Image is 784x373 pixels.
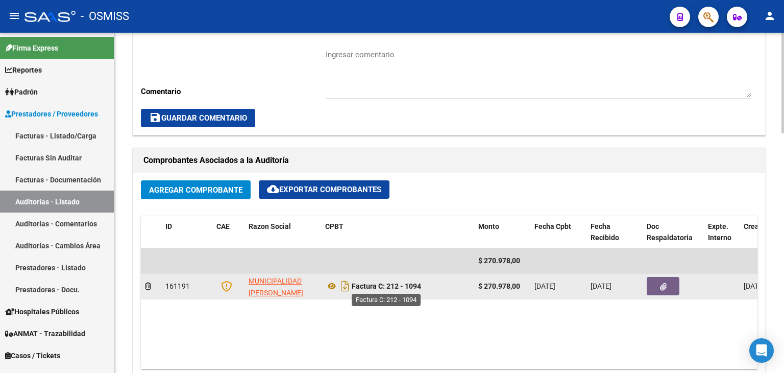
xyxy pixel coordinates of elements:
[586,216,643,249] datatable-header-cell: Fecha Recibido
[8,10,20,22] mat-icon: menu
[530,216,586,249] datatable-header-cell: Fecha Cpbt
[704,216,740,249] datatable-header-cell: Expte. Interno
[647,222,693,242] span: Doc Respaldatoria
[141,109,255,127] button: Guardar Comentario
[5,306,79,317] span: Hospitales Públicos
[5,64,42,76] span: Reportes
[259,180,389,199] button: Exportar Comprobantes
[267,183,279,195] mat-icon: cloud_download
[216,222,230,230] span: CAE
[5,86,38,98] span: Padrón
[5,328,85,339] span: ANMAT - Trazabilidad
[744,282,765,290] span: [DATE]
[149,111,161,124] mat-icon: save
[534,282,555,290] span: [DATE]
[708,222,731,242] span: Expte. Interno
[165,282,190,290] span: 161191
[149,185,242,195] span: Agregar Comprobante
[352,282,421,290] strong: Factura C: 212 - 1094
[5,350,60,361] span: Casos / Tickets
[478,257,520,265] span: $ 270.978,00
[534,222,571,230] span: Fecha Cpbt
[643,216,704,249] datatable-header-cell: Doc Respaldatoria
[474,216,530,249] datatable-header-cell: Monto
[143,152,755,169] h1: Comprobantes Asociados a la Auditoría
[325,222,344,230] span: CPBT
[764,10,776,22] mat-icon: person
[478,282,520,290] strong: $ 270.978,00
[5,108,98,120] span: Prestadores / Proveedores
[321,216,474,249] datatable-header-cell: CPBT
[249,222,291,230] span: Razon Social
[338,278,352,294] i: Descargar documento
[267,185,381,194] span: Exportar Comprobantes
[81,5,129,28] span: - OSMISS
[141,86,326,97] p: Comentario
[591,222,619,242] span: Fecha Recibido
[244,216,321,249] datatable-header-cell: Razon Social
[591,282,611,290] span: [DATE]
[161,216,212,249] datatable-header-cell: ID
[165,222,172,230] span: ID
[744,222,767,230] span: Creado
[478,222,499,230] span: Monto
[141,180,251,199] button: Agregar Comprobante
[749,338,774,363] div: Open Intercom Messenger
[5,42,58,54] span: Firma Express
[212,216,244,249] datatable-header-cell: CAE
[149,113,247,123] span: Guardar Comentario
[249,277,317,309] span: MUNICIPALIDAD [PERSON_NAME][GEOGRAPHIC_DATA]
